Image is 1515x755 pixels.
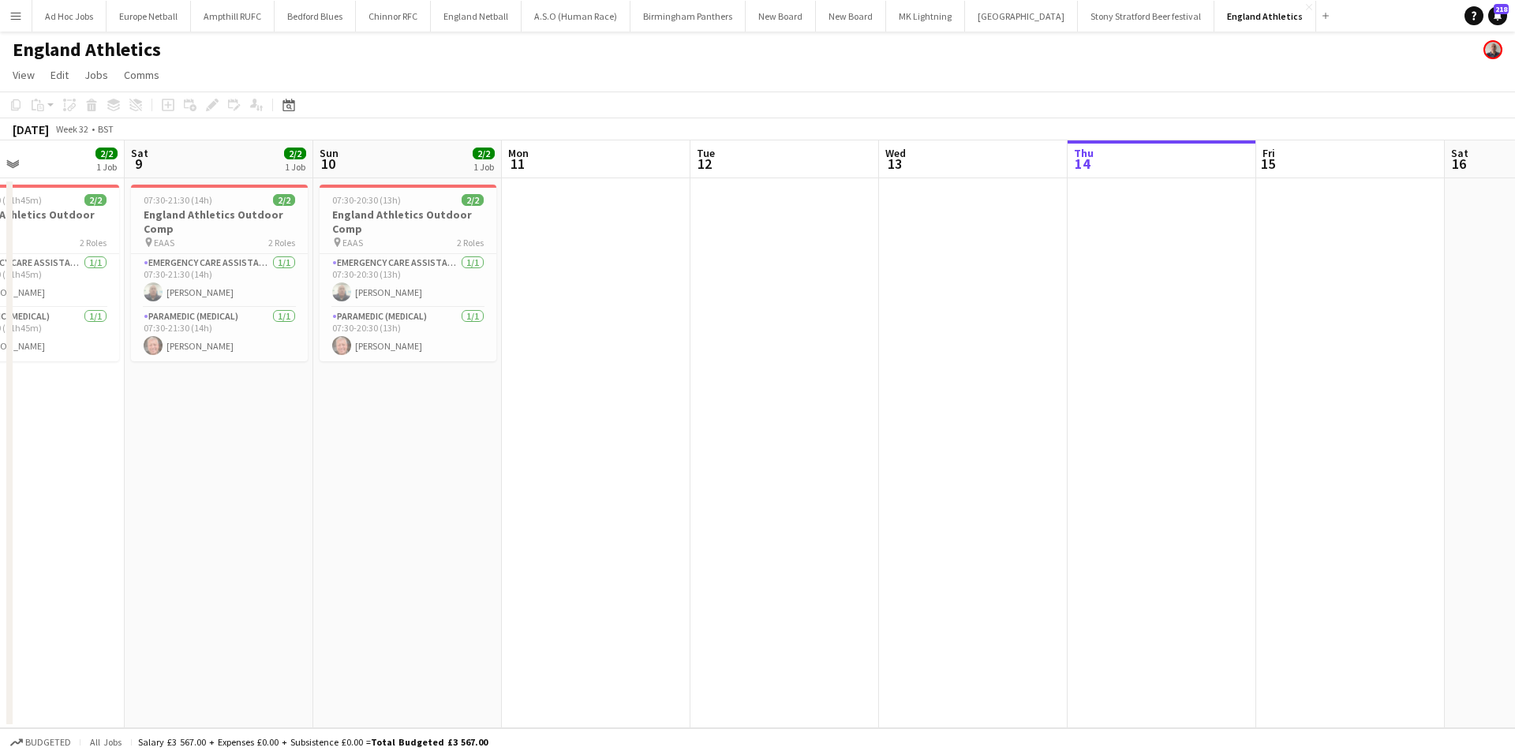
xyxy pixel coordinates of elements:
[1078,1,1214,32] button: Stony Stratford Beer festival
[84,68,108,82] span: Jobs
[138,736,488,748] div: Salary £3 567.00 + Expenses £0.00 + Subsistence £0.00 =
[356,1,431,32] button: Chinnor RFC
[8,734,73,751] button: Budgeted
[78,65,114,85] a: Jobs
[124,68,159,82] span: Comms
[50,68,69,82] span: Edit
[44,65,75,85] a: Edit
[191,1,275,32] button: Ampthill RUFC
[98,123,114,135] div: BST
[1488,6,1507,25] a: 218
[746,1,816,32] button: New Board
[25,737,71,748] span: Budgeted
[1483,40,1502,59] app-user-avatar: Kieren Gibson
[431,1,522,32] button: England Netball
[13,121,49,137] div: [DATE]
[522,1,630,32] button: A.S.O (Human Race)
[1214,1,1316,32] button: England Athletics
[965,1,1078,32] button: [GEOGRAPHIC_DATA]
[107,1,191,32] button: Europe Netball
[6,65,41,85] a: View
[886,1,965,32] button: MK Lightning
[13,38,161,62] h1: England Athletics
[32,1,107,32] button: Ad Hoc Jobs
[118,65,166,85] a: Comms
[275,1,356,32] button: Bedford Blues
[52,123,92,135] span: Week 32
[13,68,35,82] span: View
[87,736,125,748] span: All jobs
[371,736,488,748] span: Total Budgeted £3 567.00
[1494,4,1509,14] span: 218
[630,1,746,32] button: Birmingham Panthers
[816,1,886,32] button: New Board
